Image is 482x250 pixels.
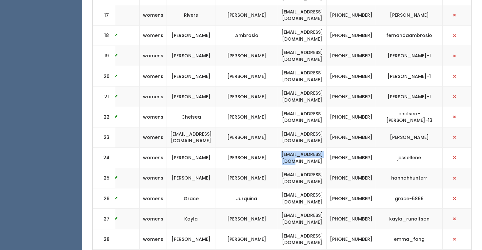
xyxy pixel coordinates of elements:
td: Chelsea [167,107,215,127]
td: [EMAIL_ADDRESS][DOMAIN_NAME] [278,147,327,168]
td: womens [140,87,167,107]
td: womens [140,168,167,188]
td: Rivers [167,5,215,25]
td: chelsea-[PERSON_NAME]-13 [376,107,443,127]
td: [EMAIL_ADDRESS][DOMAIN_NAME] [278,46,327,66]
td: [PERSON_NAME] [215,5,278,25]
td: Jurquina [215,188,278,209]
td: hannahhunterr [376,168,443,188]
td: [PERSON_NAME] [167,87,215,107]
td: [EMAIL_ADDRESS][DOMAIN_NAME] [278,5,327,25]
td: 22 [93,107,116,127]
td: 19 [93,46,116,66]
td: 23 [93,127,116,147]
td: 25 [93,168,116,188]
td: [PERSON_NAME] [215,209,278,229]
td: emma_fong [376,229,443,249]
td: [EMAIL_ADDRESS][DOMAIN_NAME] [278,127,327,147]
td: [EMAIL_ADDRESS][DOMAIN_NAME] [278,66,327,87]
td: [EMAIL_ADDRESS][DOMAIN_NAME] [278,229,327,249]
td: jessellene [376,147,443,168]
td: [PHONE_NUMBER] [327,66,376,87]
td: 17 [93,5,116,25]
td: grace-5899 [376,188,443,209]
td: 20 [93,66,116,87]
td: [PHONE_NUMBER] [327,107,376,127]
td: 26 [93,188,116,209]
td: 24 [93,147,116,168]
td: womens [140,25,167,46]
td: [EMAIL_ADDRESS][DOMAIN_NAME] [167,127,215,147]
td: 21 [93,87,116,107]
td: womens [140,127,167,147]
td: [PERSON_NAME] [167,147,215,168]
td: womens [140,188,167,209]
td: 18 [93,25,116,46]
td: [PERSON_NAME] [215,168,278,188]
td: [PERSON_NAME] [167,66,215,87]
td: 27 [93,209,116,229]
td: [EMAIL_ADDRESS][DOMAIN_NAME] [278,168,327,188]
td: womens [140,107,167,127]
td: [PERSON_NAME] [215,107,278,127]
td: [PHONE_NUMBER] [327,229,376,249]
td: [PHONE_NUMBER] [327,209,376,229]
td: [EMAIL_ADDRESS][DOMAIN_NAME] [278,107,327,127]
td: Ambrosio [215,25,278,46]
td: 28 [93,229,116,249]
td: womens [140,147,167,168]
td: [PHONE_NUMBER] [327,46,376,66]
td: fernandaambrosio [376,25,443,46]
td: [PERSON_NAME] [215,66,278,87]
td: womens [140,229,167,249]
td: [PERSON_NAME]-1 [376,46,443,66]
td: [EMAIL_ADDRESS][DOMAIN_NAME] [278,188,327,209]
td: [PHONE_NUMBER] [327,5,376,25]
td: [PERSON_NAME] [376,127,443,147]
td: kayla_runolfson [376,209,443,229]
td: womens [140,46,167,66]
td: [PERSON_NAME] [215,147,278,168]
td: [PHONE_NUMBER] [327,25,376,46]
td: [PERSON_NAME]-1 [376,66,443,87]
td: [PERSON_NAME] [215,229,278,249]
td: [EMAIL_ADDRESS][DOMAIN_NAME] [278,209,327,229]
td: [PERSON_NAME] [167,168,215,188]
td: [PERSON_NAME]-1 [376,87,443,107]
td: [EMAIL_ADDRESS][DOMAIN_NAME] [278,25,327,46]
td: [PERSON_NAME] [167,46,215,66]
td: [PERSON_NAME] [376,5,443,25]
td: [PHONE_NUMBER] [327,87,376,107]
td: Grace [167,188,215,209]
td: Kayla [167,209,215,229]
td: [PHONE_NUMBER] [327,188,376,209]
td: womens [140,5,167,25]
td: [EMAIL_ADDRESS][DOMAIN_NAME] [278,87,327,107]
td: [PERSON_NAME] [167,25,215,46]
td: [PERSON_NAME] [215,127,278,147]
td: [PHONE_NUMBER] [327,127,376,147]
td: [PHONE_NUMBER] [327,147,376,168]
td: womens [140,66,167,87]
td: [PHONE_NUMBER] [327,168,376,188]
td: [PERSON_NAME] [167,229,215,249]
td: [PERSON_NAME] [215,87,278,107]
td: womens [140,209,167,229]
td: [PERSON_NAME] [215,46,278,66]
